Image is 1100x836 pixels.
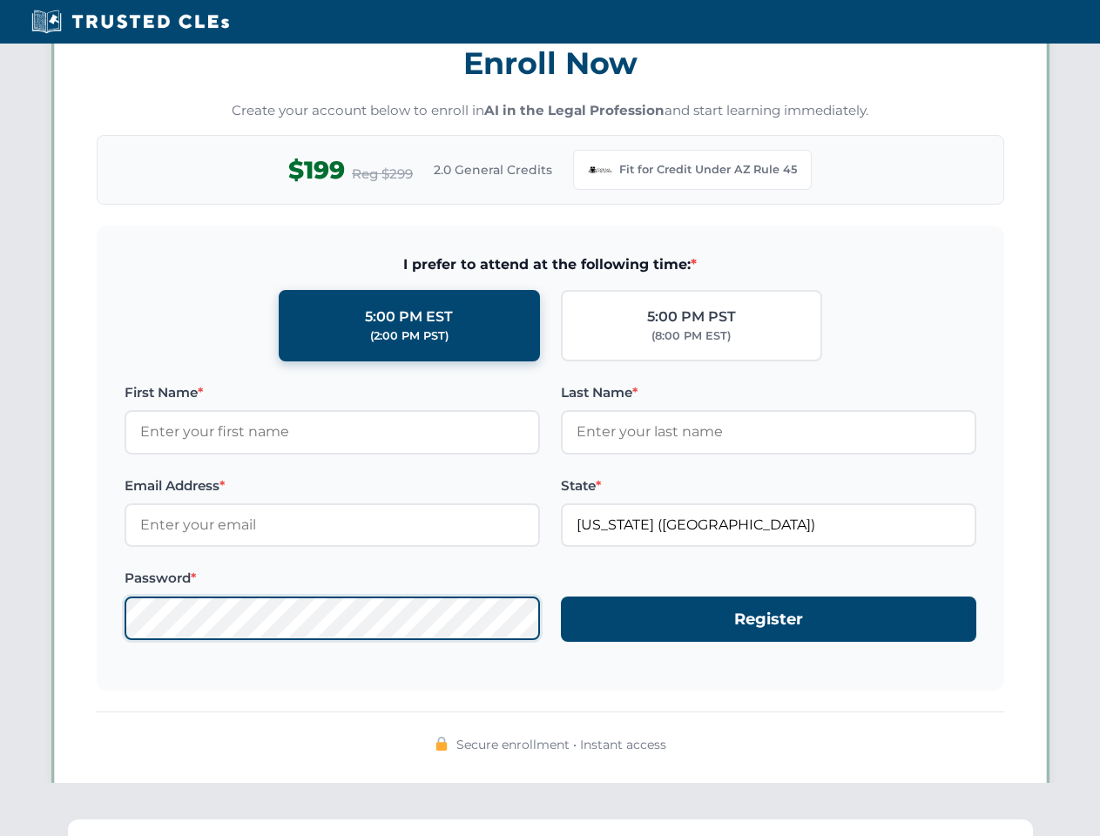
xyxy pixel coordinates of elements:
button: Register [561,597,976,643]
input: Enter your first name [125,410,540,454]
label: First Name [125,382,540,403]
label: State [561,475,976,496]
h3: Enroll Now [97,36,1004,91]
label: Last Name [561,382,976,403]
span: Secure enrollment • Instant access [456,735,666,754]
input: Arizona (AZ) [561,503,976,547]
div: (2:00 PM PST) [370,327,449,345]
div: (8:00 PM EST) [651,327,731,345]
input: Enter your last name [561,410,976,454]
input: Enter your email [125,503,540,547]
img: 🔒 [435,737,449,751]
div: 5:00 PM PST [647,306,736,328]
label: Password [125,568,540,589]
strong: AI in the Legal Profession [484,102,665,118]
p: Create your account below to enroll in and start learning immediately. [97,101,1004,121]
span: Fit for Credit Under AZ Rule 45 [619,161,797,179]
img: Arizona Bar [588,158,612,182]
span: $199 [288,151,345,190]
span: 2.0 General Credits [434,160,552,179]
div: 5:00 PM EST [365,306,453,328]
span: I prefer to attend at the following time: [125,253,976,276]
label: Email Address [125,475,540,496]
img: Trusted CLEs [26,9,234,35]
span: Reg $299 [352,164,413,185]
